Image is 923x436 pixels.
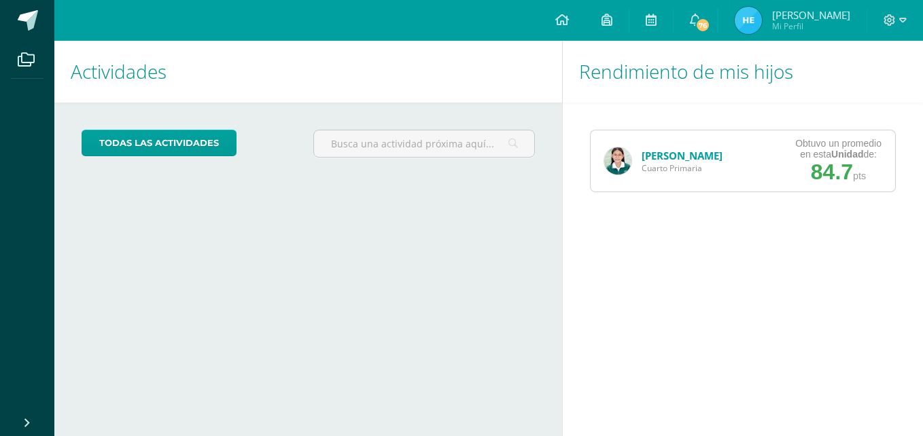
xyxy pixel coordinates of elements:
img: 49dc8e21f7ab65871528d29e49465059.png [735,7,762,34]
span: pts [853,170,866,181]
a: todas las Actividades [82,130,237,156]
a: [PERSON_NAME] [642,149,722,162]
img: f9939299068432398fe7771cb118bb84.png [604,147,631,175]
span: Mi Perfil [772,20,850,32]
h1: Rendimiento de mis hijos [579,41,907,103]
span: [PERSON_NAME] [772,8,850,22]
strong: Unidad [831,149,863,160]
h1: Actividades [71,41,546,103]
span: 76 [695,18,710,33]
span: 84.7 [811,160,853,184]
input: Busca una actividad próxima aquí... [314,130,534,157]
div: Obtuvo un promedio en esta de: [795,138,882,160]
span: Cuarto Primaria [642,162,722,174]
